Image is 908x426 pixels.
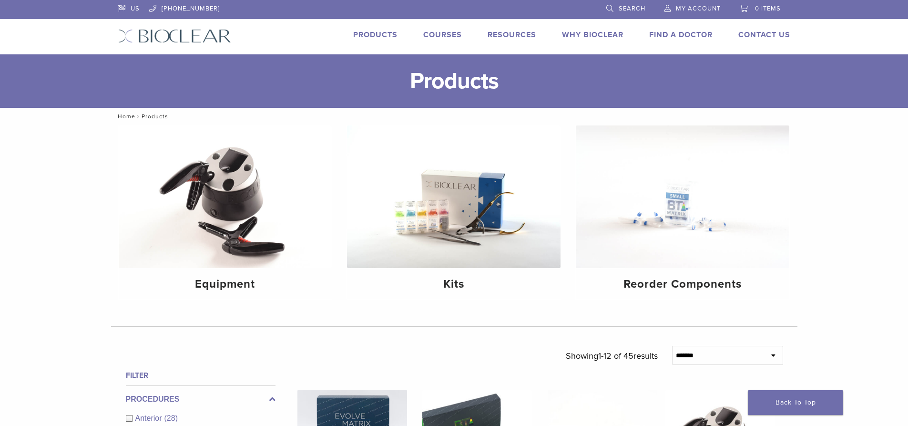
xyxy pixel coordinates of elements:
[135,114,142,119] span: /
[118,29,231,43] img: Bioclear
[488,30,536,40] a: Resources
[562,30,623,40] a: Why Bioclear
[748,390,843,415] a: Back To Top
[738,30,790,40] a: Contact Us
[126,394,275,405] label: Procedures
[576,125,789,299] a: Reorder Components
[649,30,713,40] a: Find A Doctor
[583,276,782,293] h4: Reorder Components
[598,351,633,361] span: 1-12 of 45
[347,125,561,268] img: Kits
[755,5,781,12] span: 0 items
[353,30,398,40] a: Products
[676,5,721,12] span: My Account
[423,30,462,40] a: Courses
[111,108,797,125] nav: Products
[347,125,561,299] a: Kits
[566,346,658,366] p: Showing results
[119,125,332,268] img: Equipment
[135,414,164,422] span: Anterior
[126,276,325,293] h4: Equipment
[576,125,789,268] img: Reorder Components
[119,125,332,299] a: Equipment
[619,5,645,12] span: Search
[355,276,553,293] h4: Kits
[126,370,275,381] h4: Filter
[115,113,135,120] a: Home
[164,414,178,422] span: (28)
